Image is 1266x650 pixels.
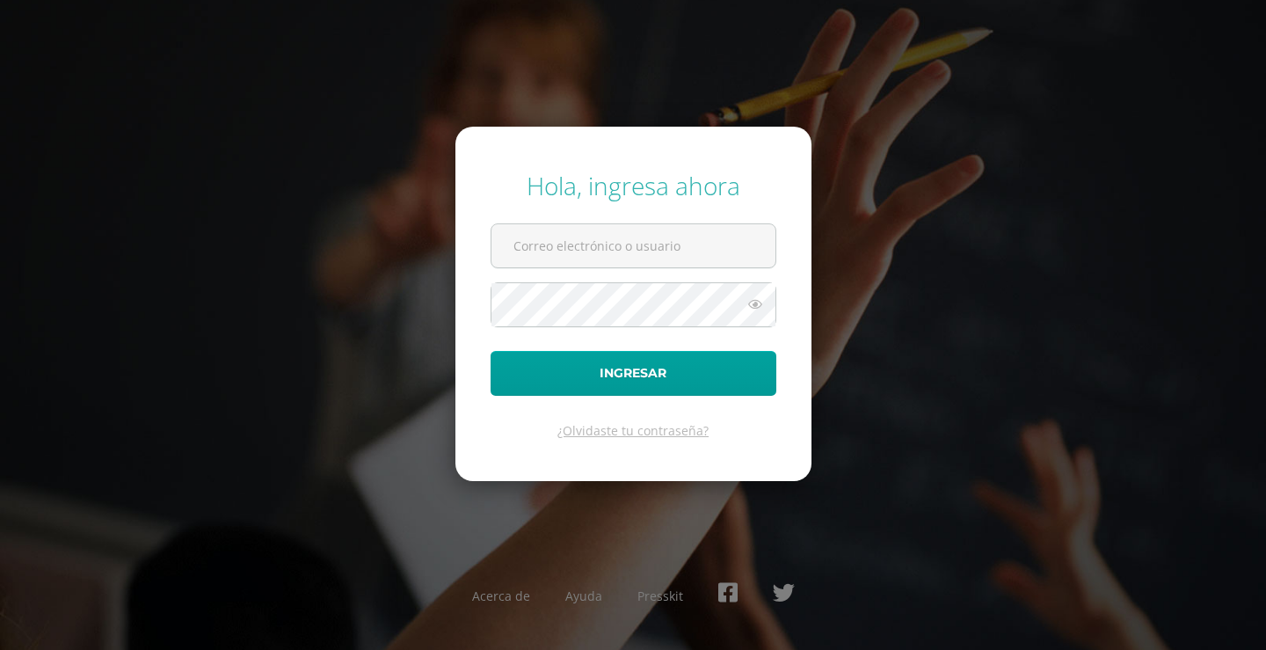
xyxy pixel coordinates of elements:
[565,588,602,604] a: Ayuda
[491,169,776,202] div: Hola, ingresa ahora
[637,588,683,604] a: Presskit
[491,224,775,267] input: Correo electrónico o usuario
[472,588,530,604] a: Acerca de
[491,351,776,396] button: Ingresar
[557,422,709,439] a: ¿Olvidaste tu contraseña?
